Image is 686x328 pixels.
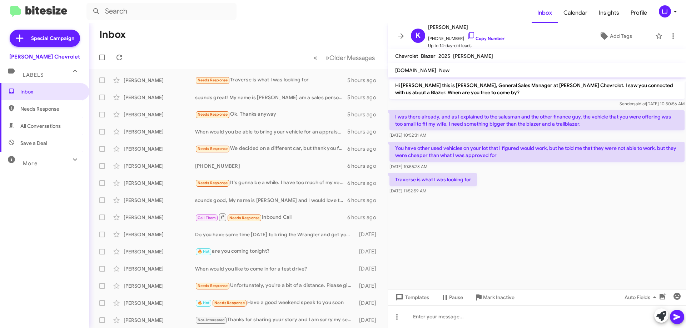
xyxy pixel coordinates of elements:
[578,30,652,42] button: Add Tags
[347,94,382,101] div: 5 hours ago
[558,2,593,23] a: Calendar
[198,216,216,220] span: Call Them
[20,105,81,112] span: Needs Response
[325,53,329,62] span: »
[195,316,356,324] div: Thanks for sharing your story and I am sorry my service department let you down . I respect your ...
[31,35,74,42] span: Special Campaign
[198,181,228,185] span: Needs Response
[389,164,427,169] span: [DATE] 10:55:28 AM
[124,94,195,101] div: [PERSON_NAME]
[313,53,317,62] span: «
[195,265,356,272] div: When would you like to come in for a test drive?
[388,291,435,304] button: Templates
[610,30,632,42] span: Add Tags
[625,291,659,304] span: Auto Fields
[421,53,436,59] span: Blazer
[389,142,685,162] p: You have other used vehicles on your lot that I figured would work, but he told me that they were...
[532,2,558,23] a: Inbox
[389,79,685,99] p: Hi [PERSON_NAME] this is [PERSON_NAME], General Sales Manager at [PERSON_NAME] Chevrolet. I saw y...
[389,188,426,193] span: [DATE] 11:52:59 AM
[347,214,382,221] div: 6 hours ago
[198,249,210,254] span: 🔥 Hot
[329,54,375,62] span: Older Messages
[20,88,81,95] span: Inbox
[124,180,195,187] div: [PERSON_NAME]
[356,317,382,324] div: [DATE]
[195,247,356,256] div: are you coming tonight?
[124,197,195,204] div: [PERSON_NAME]
[124,145,195,152] div: [PERSON_NAME]
[659,5,671,17] div: LJ
[124,231,195,238] div: [PERSON_NAME]
[124,282,195,289] div: [PERSON_NAME]
[347,180,382,187] div: 6 hours ago
[198,112,228,117] span: Needs Response
[395,67,436,74] span: [DOMAIN_NAME]
[195,110,347,118] div: Ok. Thanks anyway
[389,173,477,186] p: Traverse is what I was looking for
[428,31,504,42] span: [PHONE_NUMBER]
[124,77,195,84] div: [PERSON_NAME]
[347,111,382,118] div: 5 hours ago
[467,36,504,41] a: Copy Number
[195,145,347,153] div: We decided on a different car, but thank you for reaching out.
[483,291,514,304] span: Mark Inactive
[195,128,347,135] div: When would you be able to bring your vehicle for an appraisal? It will only take like 15 minutes ...
[195,231,356,238] div: Do you have some time [DATE] to bring the Wrangler and get you a quick appraisal?
[395,53,418,59] span: Chevrolet
[195,299,356,307] div: Have a good weekend speak to you soon
[347,162,382,170] div: 6 hours ago
[309,50,379,65] nav: Page navigation example
[469,291,520,304] button: Mark Inactive
[124,317,195,324] div: [PERSON_NAME]
[86,3,237,20] input: Search
[195,179,347,187] div: It's gonna be a while. I have too much of my vehicle still I'm not rolling over.
[453,53,493,59] span: [PERSON_NAME]
[347,128,382,135] div: 5 hours ago
[653,5,678,17] button: LJ
[347,197,382,204] div: 6 hours ago
[416,30,421,41] span: K
[124,111,195,118] div: [PERSON_NAME]
[619,291,665,304] button: Auto Fields
[23,72,44,78] span: Labels
[20,140,47,147] span: Save a Deal
[195,76,347,84] div: Traverse is what I was looking for
[389,132,426,138] span: [DATE] 10:52:31 AM
[198,78,228,82] span: Needs Response
[124,265,195,272] div: [PERSON_NAME]
[435,291,469,304] button: Pause
[10,30,80,47] a: Special Campaign
[438,53,450,59] span: 2025
[195,162,347,170] div: [PHONE_NUMBER]
[229,216,260,220] span: Needs Response
[99,29,126,40] h1: Inbox
[124,214,195,221] div: [PERSON_NAME]
[124,299,195,307] div: [PERSON_NAME]
[309,50,322,65] button: Previous
[428,23,504,31] span: [PERSON_NAME]
[356,231,382,238] div: [DATE]
[356,248,382,255] div: [DATE]
[633,101,646,106] span: said at
[214,301,245,305] span: Needs Response
[23,160,38,167] span: More
[124,128,195,135] div: [PERSON_NAME]
[198,318,225,322] span: Not-Interested
[356,299,382,307] div: [DATE]
[356,265,382,272] div: [DATE]
[439,67,449,74] span: New
[625,2,653,23] a: Profile
[195,282,356,290] div: Unfortunately, you're a bit of a distance. Please give me more information on the car if possible...
[195,94,347,101] div: sounds great! My name is [PERSON_NAME] am a sales person here at the dealership. My phone number ...
[195,197,347,204] div: sounds good, My name is [PERSON_NAME] and I would love to help you out when you are ready. Either...
[20,122,61,130] span: All Conversations
[593,2,625,23] a: Insights
[449,291,463,304] span: Pause
[195,213,347,222] div: Inbound Call
[394,291,429,304] span: Templates
[620,101,685,106] span: Sender [DATE] 10:50:56 AM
